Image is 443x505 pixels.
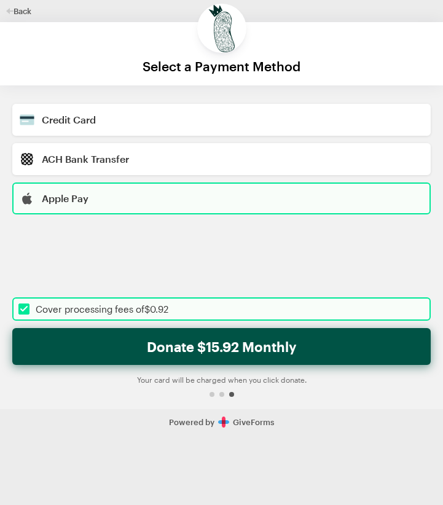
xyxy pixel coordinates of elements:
button: Back [6,5,31,17]
a: Secure DonationsPowered byGiveForms [169,417,274,428]
div: Your card will be charged when you click donate. [12,375,431,385]
iframe: Secure payment button frame [12,328,431,365]
div: Apple Pay [42,194,421,203]
div: Select a Payment Method [22,59,421,73]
